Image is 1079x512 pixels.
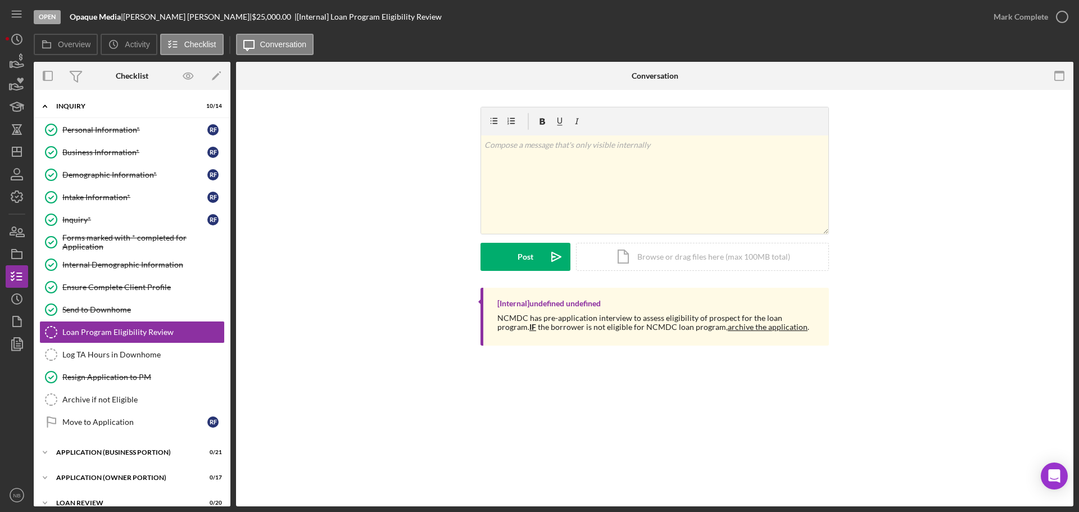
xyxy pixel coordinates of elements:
div: Mark Complete [994,6,1048,28]
div: Checklist [116,71,148,80]
div: [PERSON_NAME] [PERSON_NAME] | [123,12,252,21]
a: Ensure Complete Client Profile [39,276,225,298]
label: Overview [58,40,90,49]
div: Ensure Complete Client Profile [62,283,224,292]
b: Opaque Media [70,12,121,21]
a: Demographic Information*RF [39,164,225,186]
div: APPLICATION (BUSINESS PORTION) [56,449,194,456]
label: Checklist [184,40,216,49]
div: Post [518,243,533,271]
text: NB [13,492,20,499]
div: Forms marked with * completed for Application [62,233,224,251]
div: Move to Application [62,418,207,427]
a: Send to Downhome [39,298,225,321]
div: Archive if not Eligible [62,395,224,404]
div: Inquiry* [62,215,207,224]
label: Activity [125,40,149,49]
button: Conversation [236,34,314,55]
a: Inquiry*RF [39,209,225,231]
div: 0 / 20 [202,500,222,506]
div: R F [207,192,219,203]
div: Open [34,10,61,24]
div: R F [207,169,219,180]
a: Move to ApplicationRF [39,411,225,433]
a: Internal Demographic Information [39,253,225,276]
button: Mark Complete [982,6,1073,28]
a: Personal Information*RF [39,119,225,141]
div: [Internal] undefined undefined [497,299,601,308]
div: R F [207,214,219,225]
button: Overview [34,34,98,55]
div: 0 / 21 [202,449,222,456]
a: Forms marked with * completed for Application [39,231,225,253]
a: Archive if not Eligible [39,388,225,411]
a: Loan Program Eligibility Review [39,321,225,343]
div: Loan Program Eligibility Review [62,328,224,337]
div: LOAN REVIEW [56,500,194,506]
div: | [70,12,123,21]
a: Business Information*RF [39,141,225,164]
a: Intake Information*RF [39,186,225,209]
div: INQUIRY [56,103,194,110]
span: archive the application [728,322,808,332]
button: Activity [101,34,157,55]
div: | [Internal] Loan Program Eligibility Review [294,12,442,21]
button: NB [6,484,28,506]
div: Business Information* [62,148,207,157]
div: R F [207,147,219,158]
div: R F [207,416,219,428]
div: Log TA Hours in Downhome [62,350,224,359]
button: Checklist [160,34,224,55]
div: Send to Downhome [62,305,224,314]
a: Log TA Hours in Downhome [39,343,225,366]
div: Intake Information* [62,193,207,202]
div: R F [207,124,219,135]
button: Post [480,243,570,271]
div: Conversation [632,71,678,80]
div: 10 / 14 [202,103,222,110]
a: Resign Application to PM [39,366,225,388]
div: $25,000.00 [252,12,294,21]
div: Internal Demographic Information [62,260,224,269]
div: Open Intercom Messenger [1041,463,1068,490]
div: Resign Application to PM [62,373,224,382]
div: Personal Information* [62,125,207,134]
div: APPLICATION (OWNER PORTION) [56,474,194,481]
div: Demographic Information* [62,170,207,179]
label: Conversation [260,40,307,49]
div: 0 / 17 [202,474,222,481]
strong: IF [529,322,536,332]
div: NCMDC has pre-application interview to assess eligibility of prospect for the loan program. the b... [497,314,818,332]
